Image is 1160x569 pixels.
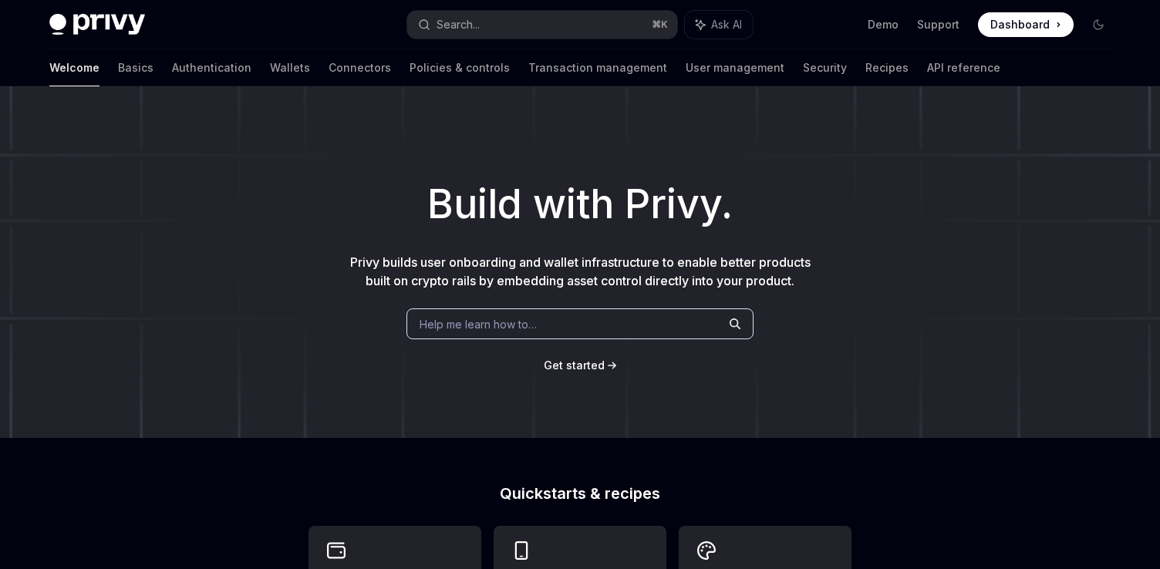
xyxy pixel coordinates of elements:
a: Recipes [865,49,909,86]
button: Toggle dark mode [1086,12,1111,37]
span: Privy builds user onboarding and wallet infrastructure to enable better products built on crypto ... [350,254,811,288]
span: ⌘ K [652,19,668,31]
a: Dashboard [978,12,1074,37]
a: User management [686,49,784,86]
span: Dashboard [990,17,1050,32]
a: Welcome [49,49,99,86]
div: Search... [437,15,480,34]
a: Security [803,49,847,86]
button: Search...⌘K [407,11,677,39]
a: Demo [868,17,899,32]
a: Connectors [329,49,391,86]
button: Ask AI [685,11,753,39]
h2: Quickstarts & recipes [309,486,851,501]
a: Authentication [172,49,251,86]
h1: Build with Privy. [25,174,1135,234]
span: Help me learn how to… [420,316,537,332]
a: Basics [118,49,153,86]
a: Policies & controls [410,49,510,86]
a: Wallets [270,49,310,86]
img: dark logo [49,14,145,35]
span: Get started [544,359,605,372]
a: API reference [927,49,1000,86]
a: Get started [544,358,605,373]
a: Transaction management [528,49,667,86]
a: Support [917,17,959,32]
span: Ask AI [711,17,742,32]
